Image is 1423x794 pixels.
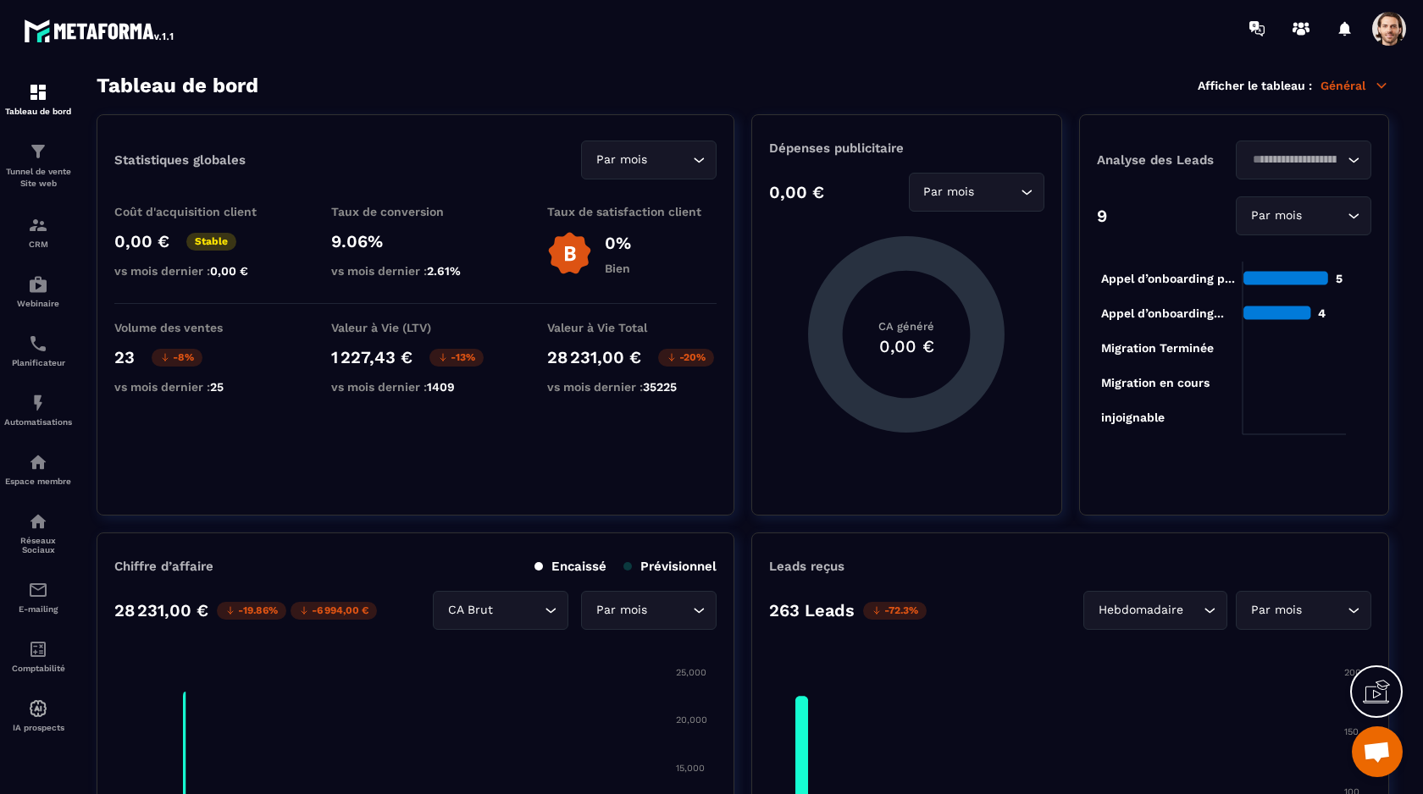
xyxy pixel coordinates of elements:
[909,173,1044,212] div: Search for option
[769,182,824,202] p: 0,00 €
[114,231,169,251] p: 0,00 €
[210,380,224,394] span: 25
[978,183,1016,201] input: Search for option
[605,233,631,253] p: 0%
[623,559,717,574] p: Prévisionnel
[676,667,706,678] tspan: 25,000
[444,601,496,620] span: CA Brut
[114,205,284,218] p: Coût d'acquisition client
[152,349,202,367] p: -8%
[1247,151,1343,169] input: Search for option
[28,334,48,354] img: scheduler
[1247,207,1305,225] span: Par mois
[534,559,606,574] p: Encaissé
[114,347,135,367] p: 23
[4,69,72,129] a: formationformationTableau de bord
[4,202,72,262] a: formationformationCRM
[651,151,689,169] input: Search for option
[920,183,978,201] span: Par mois
[1352,726,1403,777] div: Mở cuộc trò chuyện
[4,626,72,686] a: accountantaccountantComptabilité
[114,264,284,278] p: vs mois dernier :
[291,602,377,620] p: -6 994,00 €
[28,393,48,413] img: automations
[592,151,651,169] span: Par mois
[114,559,213,574] p: Chiffre d’affaire
[210,264,248,278] span: 0,00 €
[4,321,72,380] a: schedulerschedulerPlanificateur
[1100,376,1209,390] tspan: Migration en cours
[547,347,641,367] p: 28 231,00 €
[28,274,48,295] img: automations
[1344,726,1359,737] tspan: 150
[1083,591,1227,630] div: Search for option
[1236,591,1371,630] div: Search for option
[1100,272,1234,286] tspan: Appel d’onboarding p...
[769,559,844,574] p: Leads reçus
[4,723,72,732] p: IA prospects
[1305,207,1343,225] input: Search for option
[4,439,72,499] a: automationsautomationsEspace membre
[4,417,72,427] p: Automatisations
[28,698,48,719] img: automations
[4,262,72,321] a: automationsautomationsWebinaire
[4,499,72,567] a: social-networksocial-networkRéseaux Sociaux
[1100,306,1223,321] tspan: Appel d’onboarding...
[28,215,48,235] img: formation
[427,264,461,278] span: 2.61%
[4,166,72,190] p: Tunnel de vente Site web
[28,580,48,600] img: email
[547,205,717,218] p: Taux de satisfaction client
[676,714,707,725] tspan: 20,000
[4,358,72,367] p: Planificateur
[331,347,413,367] p: 1 227,43 €
[4,240,72,249] p: CRM
[1094,601,1187,620] span: Hebdomadaire
[4,477,72,486] p: Espace membre
[97,74,258,97] h3: Tableau de bord
[331,321,501,334] p: Valeur à Vie (LTV)
[769,600,855,620] p: 263 Leads
[429,349,484,367] p: -13%
[114,321,284,334] p: Volume des ventes
[331,231,501,251] p: 9.06%
[769,141,1044,156] p: Dépenses publicitaire
[1198,79,1312,92] p: Afficher le tableau :
[496,601,540,620] input: Search for option
[217,602,286,620] p: -19.86%
[4,380,72,439] a: automationsautomationsAutomatisations
[581,141,717,179] div: Search for option
[331,380,501,394] p: vs mois dernier :
[114,380,284,394] p: vs mois dernier :
[186,233,236,251] p: Stable
[28,639,48,659] img: accountant
[331,205,501,218] p: Taux de conversion
[28,452,48,472] img: automations
[676,763,705,774] tspan: 15,000
[114,600,208,620] p: 28 231,00 €
[1236,196,1371,235] div: Search for option
[1344,667,1361,678] tspan: 200
[4,129,72,202] a: formationformationTunnel de vente Site web
[1187,601,1199,620] input: Search for option
[651,601,689,620] input: Search for option
[331,264,501,278] p: vs mois dernier :
[1305,601,1343,620] input: Search for option
[24,15,176,46] img: logo
[1097,206,1107,226] p: 9
[427,380,455,394] span: 1409
[433,591,568,630] div: Search for option
[4,107,72,116] p: Tableau de bord
[1321,78,1389,93] p: Général
[4,536,72,554] p: Réseaux Sociaux
[658,349,714,367] p: -20%
[4,567,72,626] a: emailemailE-mailing
[28,511,48,532] img: social-network
[547,231,592,276] img: b-badge-o.b3b20ee6.svg
[4,664,72,673] p: Comptabilité
[643,380,677,394] span: 35225
[114,152,246,168] p: Statistiques globales
[605,262,631,275] p: Bien
[592,601,651,620] span: Par mois
[1247,601,1305,620] span: Par mois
